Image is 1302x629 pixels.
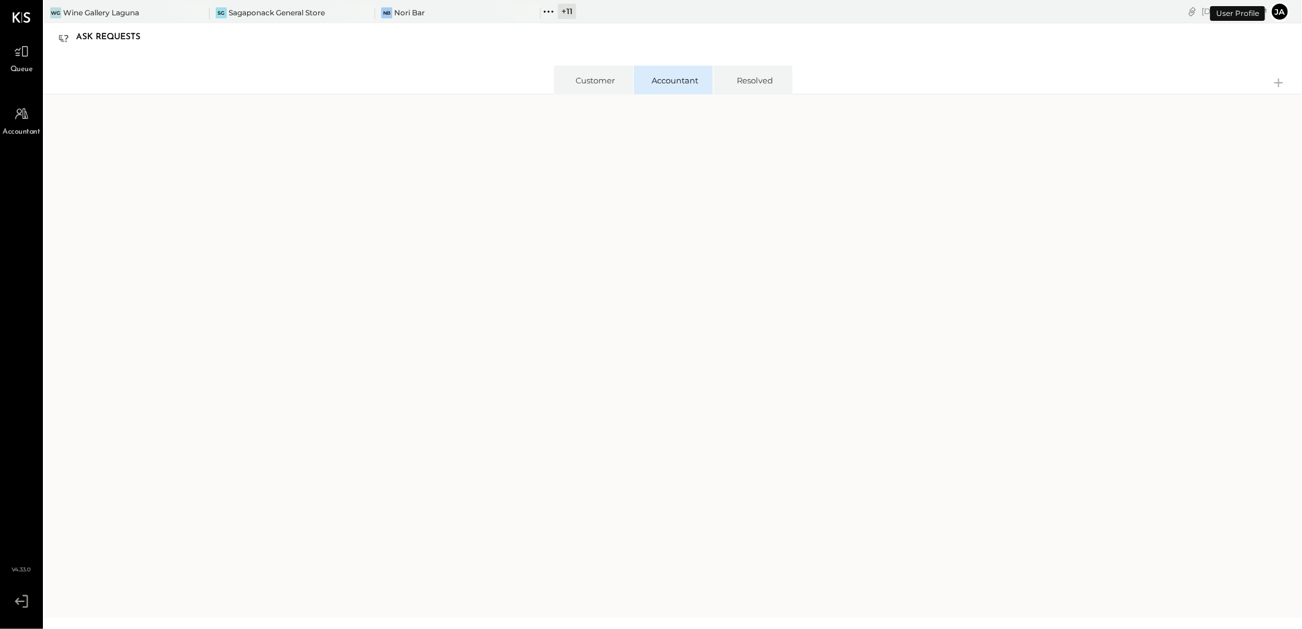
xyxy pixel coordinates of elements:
div: Wine Gallery Laguna [63,7,139,18]
div: SG [216,7,227,18]
div: Accountant [646,75,704,86]
div: Ask Requests [76,28,153,47]
button: ja [1270,2,1290,21]
div: Customer [566,75,625,86]
div: copy link [1186,5,1198,18]
span: Accountant [3,127,40,138]
div: + 11 [558,4,576,19]
a: Accountant [1,102,42,138]
div: Sagaponack General Store [229,7,325,18]
div: User Profile [1210,6,1265,21]
a: Queue [1,40,42,75]
div: [DATE] [1201,6,1267,17]
div: NB [381,7,392,18]
div: Nori Bar [394,7,425,18]
li: Resolved [713,66,793,94]
div: WG [50,7,61,18]
span: Queue [10,64,33,75]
